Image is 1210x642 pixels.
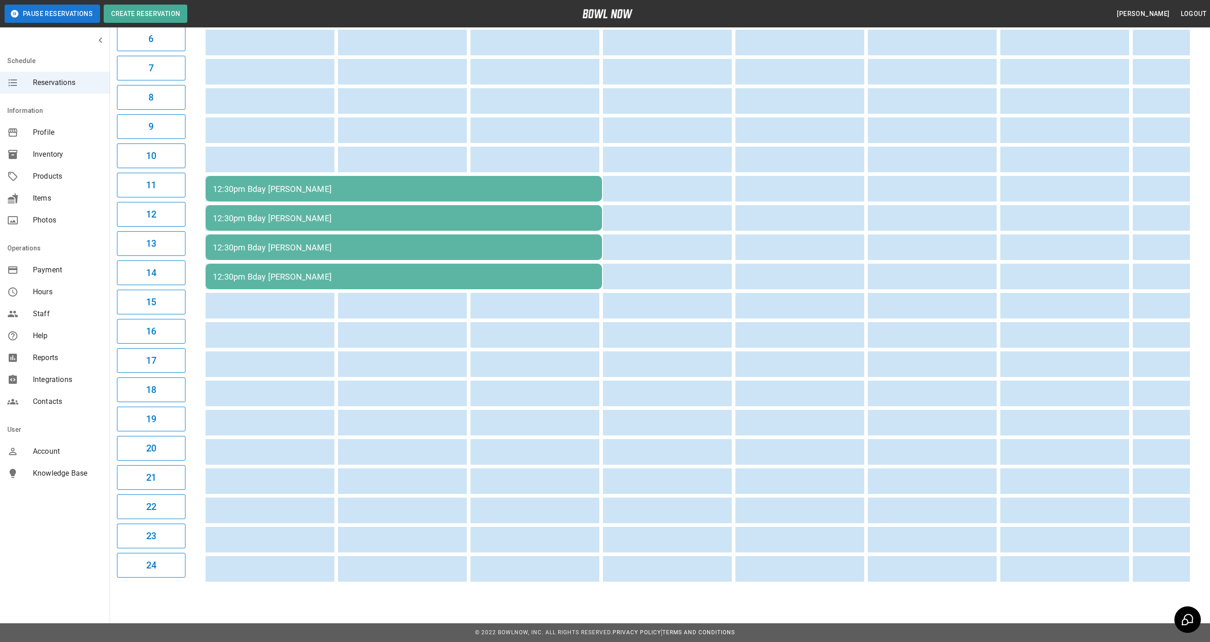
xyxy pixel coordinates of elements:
[117,524,185,548] button: 23
[5,5,100,23] button: Pause Reservations
[33,308,102,319] span: Staff
[117,114,185,139] button: 9
[117,202,185,227] button: 12
[33,396,102,407] span: Contacts
[117,319,185,344] button: 16
[146,265,156,280] h6: 14
[148,32,153,46] h6: 6
[582,9,633,18] img: logo
[146,149,156,163] h6: 10
[1177,5,1210,22] button: Logout
[613,629,661,636] a: Privacy Policy
[104,5,187,23] button: Create Reservation
[146,412,156,426] h6: 19
[146,441,156,456] h6: 20
[213,213,595,223] div: 12:30pm Bday [PERSON_NAME]
[146,470,156,485] h6: 21
[475,629,613,636] span: © 2022 BowlNow, Inc. All Rights Reserved.
[146,207,156,222] h6: 12
[117,85,185,110] button: 8
[146,558,156,573] h6: 24
[33,77,102,88] span: Reservations
[213,272,595,281] div: 12:30pm Bday [PERSON_NAME]
[117,56,185,80] button: 7
[33,468,102,479] span: Knowledge Base
[146,178,156,192] h6: 11
[662,629,735,636] a: Terms and Conditions
[146,324,156,339] h6: 16
[148,119,153,134] h6: 9
[117,377,185,402] button: 18
[117,260,185,285] button: 14
[117,407,185,431] button: 19
[213,184,595,194] div: 12:30pm Bday [PERSON_NAME]
[146,353,156,368] h6: 17
[117,436,185,461] button: 20
[148,61,153,75] h6: 7
[33,374,102,385] span: Integrations
[117,290,185,314] button: 15
[33,171,102,182] span: Products
[117,173,185,197] button: 11
[33,352,102,363] span: Reports
[117,348,185,373] button: 17
[33,193,102,204] span: Items
[146,499,156,514] h6: 22
[117,143,185,168] button: 10
[33,330,102,341] span: Help
[213,243,595,252] div: 12:30pm Bday [PERSON_NAME]
[117,231,185,256] button: 13
[148,90,153,105] h6: 8
[33,215,102,226] span: Photos
[146,529,156,543] h6: 23
[33,287,102,297] span: Hours
[33,446,102,457] span: Account
[117,494,185,519] button: 22
[33,265,102,276] span: Payment
[146,295,156,309] h6: 15
[146,382,156,397] h6: 18
[33,127,102,138] span: Profile
[146,236,156,251] h6: 13
[1113,5,1173,22] button: [PERSON_NAME]
[117,465,185,490] button: 21
[33,149,102,160] span: Inventory
[117,553,185,578] button: 24
[117,27,185,51] button: 6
